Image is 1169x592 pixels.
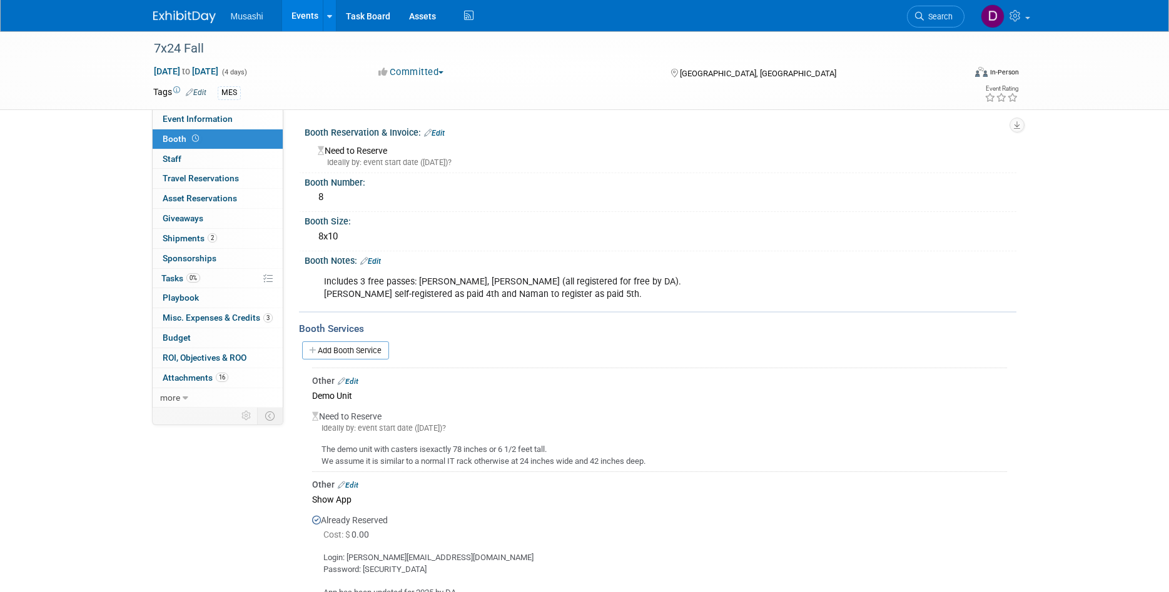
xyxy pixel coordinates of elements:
[981,4,1005,28] img: Daniel Agar
[312,374,1007,387] div: Other
[312,387,1007,404] div: Demo Unit
[305,251,1016,268] div: Booth Notes:
[984,86,1018,92] div: Event Rating
[153,368,283,388] a: Attachments16
[160,393,180,403] span: more
[153,86,206,100] td: Tags
[263,313,273,323] span: 3
[305,173,1016,189] div: Booth Number:
[153,308,283,328] a: Misc. Expenses & Credits3
[153,129,283,149] a: Booth
[236,408,258,424] td: Personalize Event Tab Strip
[680,69,836,78] span: [GEOGRAPHIC_DATA], [GEOGRAPHIC_DATA]
[323,529,352,539] span: Cost: $
[153,66,219,77] span: [DATE] [DATE]
[153,348,283,368] a: ROI, Objectives & ROO
[312,434,1007,467] div: The demo unit with casters isexactly 78 inches or 6 1/2 feet tall. We assume it is similar to a n...
[314,141,1007,168] div: Need to Reserve
[299,322,1016,336] div: Booth Services
[163,333,191,343] span: Budget
[163,233,217,243] span: Shipments
[163,313,273,323] span: Misc. Expenses & Credits
[163,173,239,183] span: Travel Reservations
[302,341,389,359] a: Add Booth Service
[314,227,1007,246] div: 8x10
[989,68,1019,77] div: In-Person
[163,154,181,164] span: Staff
[163,114,233,124] span: Event Information
[312,491,1007,508] div: Show App
[163,353,246,363] span: ROI, Objectives & ROO
[153,229,283,248] a: Shipments2
[163,134,201,144] span: Booth
[218,86,241,99] div: MES
[153,269,283,288] a: Tasks0%
[305,123,1016,139] div: Booth Reservation & Invoice:
[153,189,283,208] a: Asset Reservations
[153,249,283,268] a: Sponsorships
[221,68,247,76] span: (4 days)
[163,293,199,303] span: Playbook
[153,388,283,408] a: more
[153,149,283,169] a: Staff
[186,273,200,283] span: 0%
[153,209,283,228] a: Giveaways
[149,38,946,60] div: 7x24 Fall
[257,408,283,424] td: Toggle Event Tabs
[338,377,358,386] a: Edit
[318,157,1007,168] div: Ideally by: event start date ([DATE])?
[231,11,263,21] span: Musashi
[216,373,228,382] span: 16
[190,134,201,143] span: Booth not reserved yet
[180,66,192,76] span: to
[424,129,445,138] a: Edit
[153,288,283,308] a: Playbook
[907,6,964,28] a: Search
[153,169,283,188] a: Travel Reservations
[208,233,217,243] span: 2
[186,88,206,97] a: Edit
[161,273,200,283] span: Tasks
[338,481,358,489] a: Edit
[163,253,216,263] span: Sponsorships
[153,109,283,129] a: Event Information
[315,269,879,307] div: Includes 3 free passes: [PERSON_NAME], [PERSON_NAME] (all registered for free by DA). [PERSON_NAM...
[374,66,448,79] button: Committed
[312,423,1007,434] div: Ideally by: event start date ([DATE])?
[305,212,1016,228] div: Booth Size:
[163,373,228,383] span: Attachments
[163,213,203,223] span: Giveaways
[312,478,1007,491] div: Other
[153,328,283,348] a: Budget
[975,67,988,77] img: Format-Inperson.png
[314,188,1007,207] div: 8
[360,257,381,266] a: Edit
[312,404,1007,467] div: Need to Reserve
[323,529,374,539] span: 0.00
[153,11,216,23] img: ExhibitDay
[924,12,953,21] span: Search
[163,193,237,203] span: Asset Reservations
[891,65,1020,84] div: Event Format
